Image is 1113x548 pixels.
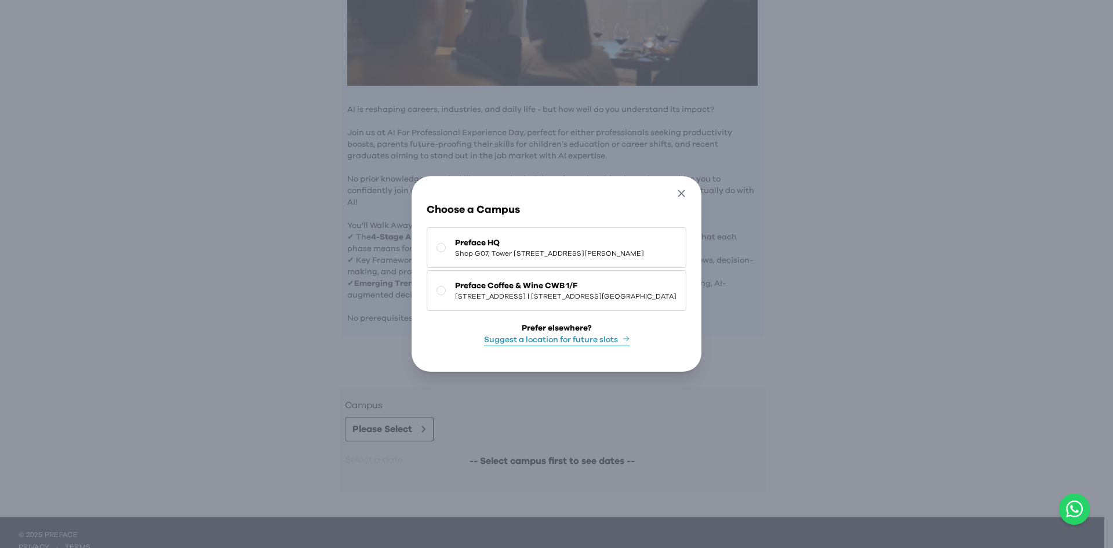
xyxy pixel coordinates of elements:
button: Preface HQShop G07, Tower [STREET_ADDRESS][PERSON_NAME] [427,227,686,268]
button: Suggest a location for future slots [484,334,630,346]
button: Preface Coffee & Wine CWB 1/F[STREET_ADDRESS] | [STREET_ADDRESS][GEOGRAPHIC_DATA] [427,270,686,311]
div: Prefer elsewhere? [522,322,592,334]
h3: Choose a Campus [427,202,686,218]
span: Preface Coffee & Wine CWB 1/F [455,280,676,292]
span: Preface HQ [455,237,644,249]
span: Shop G07, Tower [STREET_ADDRESS][PERSON_NAME] [455,249,644,258]
span: [STREET_ADDRESS] | [STREET_ADDRESS][GEOGRAPHIC_DATA] [455,292,676,301]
